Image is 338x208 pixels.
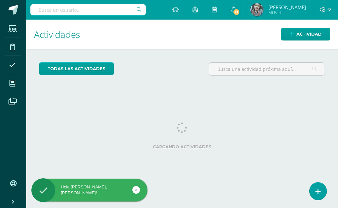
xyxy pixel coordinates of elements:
[268,10,306,15] span: Mi Perfil
[281,28,330,40] a: Actividad
[31,184,147,196] div: Hola [PERSON_NAME], [PERSON_NAME]!
[233,8,240,16] span: 21
[39,62,114,75] a: todas las Actividades
[268,4,306,10] span: [PERSON_NAME]
[34,20,330,49] h1: Actividades
[30,4,146,15] input: Busca un usuario...
[250,3,263,16] img: 93a01b851a22af7099796f9ee7ca9c46.png
[296,28,322,40] span: Actividad
[209,63,325,75] input: Busca una actividad próxima aquí...
[39,144,325,149] label: Cargando actividades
